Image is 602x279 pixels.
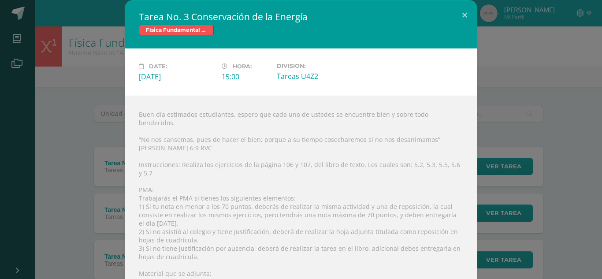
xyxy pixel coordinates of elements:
[277,71,353,81] div: Tareas U4Z2
[139,72,215,82] div: [DATE]
[277,63,353,69] label: Division:
[233,63,252,70] span: Hora:
[222,72,270,82] div: 15:00
[149,63,167,70] span: Date:
[139,25,214,35] span: Física Fundamental Bas III
[139,11,463,23] h2: Tarea No. 3 Conservación de la Energía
